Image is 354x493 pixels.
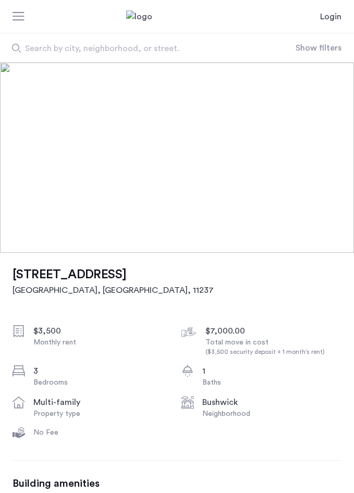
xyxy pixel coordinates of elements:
div: $7,000.00 [205,325,345,337]
div: Neighborhood [202,409,342,419]
button: Show or hide filters [296,42,341,54]
h2: [GEOGRAPHIC_DATA], [GEOGRAPHIC_DATA] , 11237 [13,284,214,297]
a: Cazamio Logo [126,10,228,23]
h1: [STREET_ADDRESS] [13,265,214,284]
div: Baths [202,377,342,388]
div: No Fee [33,427,173,438]
div: Monthly rent [33,337,173,348]
div: Bushwick [202,396,342,409]
img: logo [126,10,228,23]
div: Bedrooms [33,377,173,388]
div: $3,500 [33,325,173,337]
h3: Building amenities [13,477,341,490]
div: ($3,500 security deposit + 1 month's rent) [205,348,345,356]
a: Login [320,10,341,23]
div: multi-family [33,396,173,409]
div: 3 [33,365,173,377]
div: Total move in cost [205,337,345,356]
div: 1 [202,365,342,377]
span: Search by city, neighborhood, or street. [25,42,262,55]
a: [STREET_ADDRESS][GEOGRAPHIC_DATA], [GEOGRAPHIC_DATA], 11237 [13,265,214,297]
div: Property type [33,409,173,419]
